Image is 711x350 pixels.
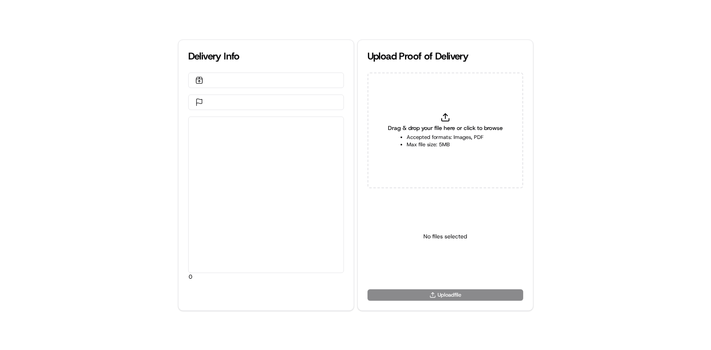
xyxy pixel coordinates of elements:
[388,124,503,132] span: Drag & drop your file here or click to browse
[407,134,484,141] li: Accepted formats: Images, PDF
[423,232,467,240] p: No files selected
[407,141,484,148] li: Max file size: 5MB
[188,50,344,63] div: Delivery Info
[189,117,343,273] div: 0
[368,50,523,63] div: Upload Proof of Delivery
